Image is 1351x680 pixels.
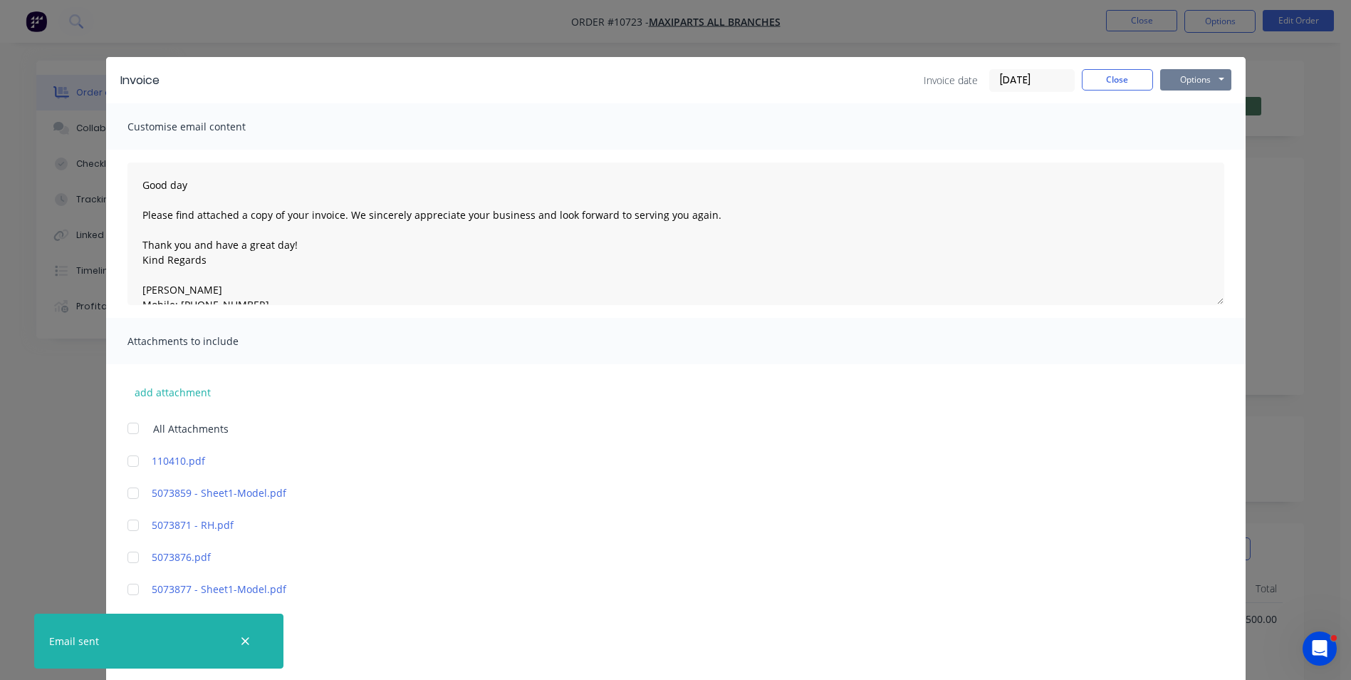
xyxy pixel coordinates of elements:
a: 5073876.pdf [152,550,1158,565]
a: 804262B-LH.pdf [152,646,1158,661]
a: 5073859 - Sheet1-Model.pdf [152,485,1158,500]
a: 5073877 - Sheet1-Model.pdf [152,582,1158,597]
span: Customise email content [127,117,284,137]
span: All Attachments [153,421,229,436]
a: 5073883.pdf [152,614,1158,629]
div: Invoice [120,72,160,89]
iframe: Intercom live chat [1303,632,1337,666]
textarea: Good day Please find attached a copy of your invoice. We sincerely appreciate your business and l... [127,163,1224,305]
button: Close [1082,69,1153,91]
a: 5073871 - RH.pdf [152,517,1158,532]
a: 110410.pdf [152,453,1158,468]
span: Invoice date [924,73,978,88]
button: add attachment [127,381,218,403]
span: Attachments to include [127,331,284,351]
button: Options [1160,69,1231,91]
div: Email sent [49,634,99,649]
